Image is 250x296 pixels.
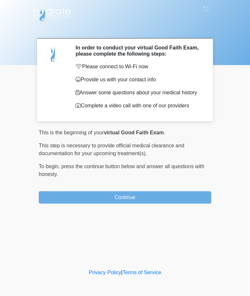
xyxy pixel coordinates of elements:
[104,130,164,135] strong: virtual Good Faith Exam
[32,5,72,21] img: Hydrate IV Bar - Arcadia Logo
[39,130,104,135] span: This is the beginning of your
[76,76,201,84] p: Provide us with your contact info
[122,270,161,275] a: Terms of Service
[164,130,165,135] span: .
[76,45,201,57] h2: In order to conduct your virtual Good Faith Exam, please complete the following steps:
[121,270,122,275] a: |
[39,143,184,156] span: This step is necessary to provide official medical clearance and documentation for your upcoming ...
[39,191,211,204] button: Continue
[89,270,121,275] a: Privacy Policy
[76,102,201,110] p: Complete a video call with one of our providers
[39,164,61,169] span: To begin,
[76,89,201,97] p: Answer some questions about your medical history
[39,164,204,177] span: press the continue button below and answer all questions with honesty.
[34,23,216,35] h1: ‎ ‎ ‎ ‎
[44,45,63,64] img: Agent Avatar
[76,63,201,71] p: Please connect to Wi-Fi now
